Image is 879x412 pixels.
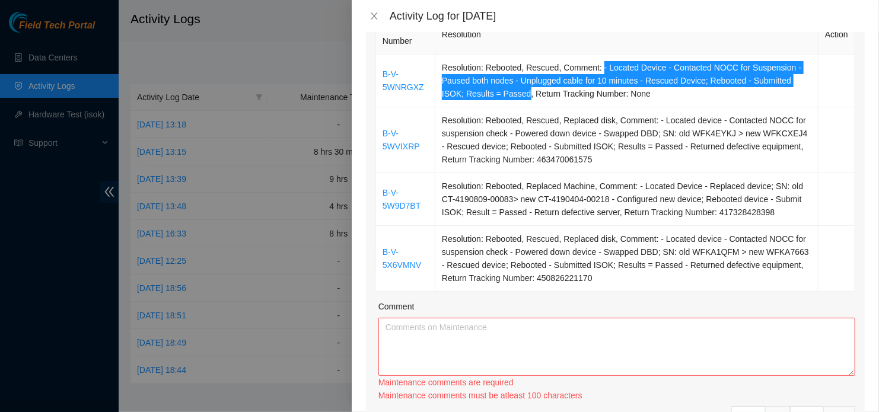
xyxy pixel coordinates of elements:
label: Comment [378,300,415,313]
button: Close [366,11,383,22]
div: Maintenance comments are required [378,376,855,389]
th: Ticket Number [376,15,435,55]
span: close [370,11,379,21]
textarea: Comment [378,318,855,376]
a: B-V-5W9D7BT [383,188,421,210]
th: Resolution [435,15,819,55]
a: B-V-5WVIXRP [383,129,420,151]
td: Resolution: Rebooted, Rescued, Replaced disk, Comment: - Located device - Contacted NOCC for susp... [435,226,819,292]
td: Resolution: Rebooted, Replaced Machine, Comment: - Located Device - Replaced device; SN: old CT-4... [435,173,819,226]
div: Activity Log for [DATE] [390,9,865,23]
td: Resolution: Rebooted, Rescued, Replaced disk, Comment: - Located device - Contacted NOCC for susp... [435,107,819,173]
th: Action [819,15,855,55]
a: B-V-5WNRGXZ [383,69,424,92]
a: B-V-5X6VMNV [383,247,421,270]
td: Resolution: Rebooted, Rescued, Comment: - Located Device - Contacted NOCC for Suspension - Paused... [435,55,819,107]
div: Maintenance comments must be atleast 100 characters [378,389,855,402]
